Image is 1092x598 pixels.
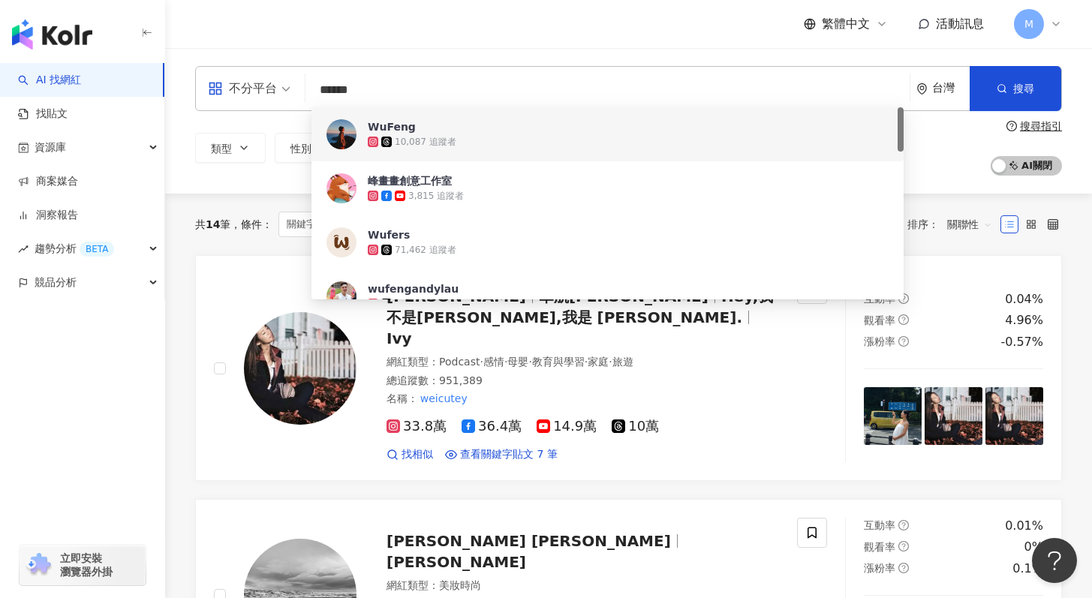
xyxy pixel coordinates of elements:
[864,387,922,445] img: post-image
[864,335,895,347] span: 漲粉率
[588,356,609,368] span: 家庭
[970,66,1061,111] button: 搜尋
[898,563,909,573] span: question-circle
[368,119,416,134] div: WuFeng
[402,447,433,462] span: 找相似
[1006,121,1017,131] span: question-circle
[609,356,612,368] span: ·
[368,281,459,296] div: wufengandylau
[18,244,29,254] span: rise
[35,131,66,164] span: 資源庫
[1032,538,1077,583] iframe: Help Scout Beacon - Open
[387,419,447,434] span: 33.8萬
[368,173,452,188] div: 峰畫畫創意工作室
[1005,518,1043,534] div: 0.01%
[507,356,528,368] span: 母嬰
[1024,539,1043,555] div: 0%
[387,447,433,462] a: 找相似
[278,212,430,237] span: 關鍵字：[PERSON_NAME]
[326,227,356,257] img: KOL Avatar
[18,208,78,223] a: 洞察報告
[936,17,984,31] span: 活動訊息
[932,82,970,95] div: 台灣
[387,329,412,347] span: Ivy
[864,519,895,531] span: 互動率
[326,281,356,311] img: KOL Avatar
[275,133,345,163] button: 性別
[418,390,470,407] mark: weicutey
[898,541,909,551] span: question-circle
[12,20,92,50] img: logo
[947,212,992,236] span: 關聯性
[206,218,220,230] span: 14
[864,562,895,574] span: 漲粉率
[483,356,504,368] span: 感情
[1024,16,1033,32] span: M
[230,218,272,230] span: 條件 ：
[916,83,928,95] span: environment
[1020,120,1062,132] div: 搜尋指引
[585,356,588,368] span: ·
[18,107,68,122] a: 找貼文
[907,212,1000,236] div: 排序：
[18,73,81,88] a: searchAI 找網紅
[326,119,356,149] img: KOL Avatar
[195,218,230,230] div: 共 筆
[504,356,507,368] span: ·
[439,356,480,368] span: Podcast
[532,356,585,368] span: 教育與學習
[439,579,481,591] span: 美妝時尚
[290,143,311,155] span: 性別
[387,553,526,571] span: [PERSON_NAME]
[1000,334,1043,350] div: -0.57%
[445,447,558,462] a: 查看關鍵字貼文 7 筆
[244,312,356,425] img: KOL Avatar
[24,553,53,577] img: chrome extension
[18,174,78,189] a: 商案媒合
[35,266,77,299] span: 競品分析
[208,77,277,101] div: 不分平台
[387,374,779,389] div: 總追蹤數 ： 951,389
[387,578,779,593] div: 網紅類型 ：
[612,419,659,434] span: 10萬
[898,520,909,530] span: question-circle
[925,387,982,445] img: post-image
[60,551,113,578] span: 立即安裝 瀏覽器外掛
[368,227,410,242] div: Wufers
[395,298,442,311] div: 626 追蹤者
[211,143,232,155] span: 類型
[387,355,779,370] div: 網紅類型 ：
[195,133,266,163] button: 類型
[480,356,483,368] span: ·
[80,242,114,257] div: BETA
[408,190,464,203] div: 3,815 追蹤者
[35,232,114,266] span: 趨勢分析
[387,390,470,407] span: 名稱 ：
[898,336,909,347] span: question-circle
[195,255,1062,481] a: KOL Avatar[PERSON_NAME]華航[PERSON_NAME]Hey,我不是[PERSON_NAME],我是 [PERSON_NAME].Ivy網紅類型：Podcast·感情·母嬰...
[395,244,456,257] div: 71,462 追蹤者
[20,545,146,585] a: chrome extension立即安裝 瀏覽器外掛
[537,419,597,434] span: 14.9萬
[1005,291,1043,308] div: 0.04%
[822,16,870,32] span: 繁體中文
[1012,560,1043,577] div: 0.1%
[395,136,456,149] div: 10,087 追蹤者
[387,532,671,550] span: [PERSON_NAME] [PERSON_NAME]
[898,314,909,325] span: question-circle
[208,81,223,96] span: appstore
[1013,83,1034,95] span: 搜尋
[326,173,356,203] img: KOL Avatar
[1005,312,1043,329] div: 4.96%
[528,356,531,368] span: ·
[460,447,558,462] span: 查看關鍵字貼文 7 筆
[864,314,895,326] span: 觀看率
[612,356,633,368] span: 旅遊
[864,541,895,553] span: 觀看率
[462,419,522,434] span: 36.4萬
[985,387,1043,445] img: post-image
